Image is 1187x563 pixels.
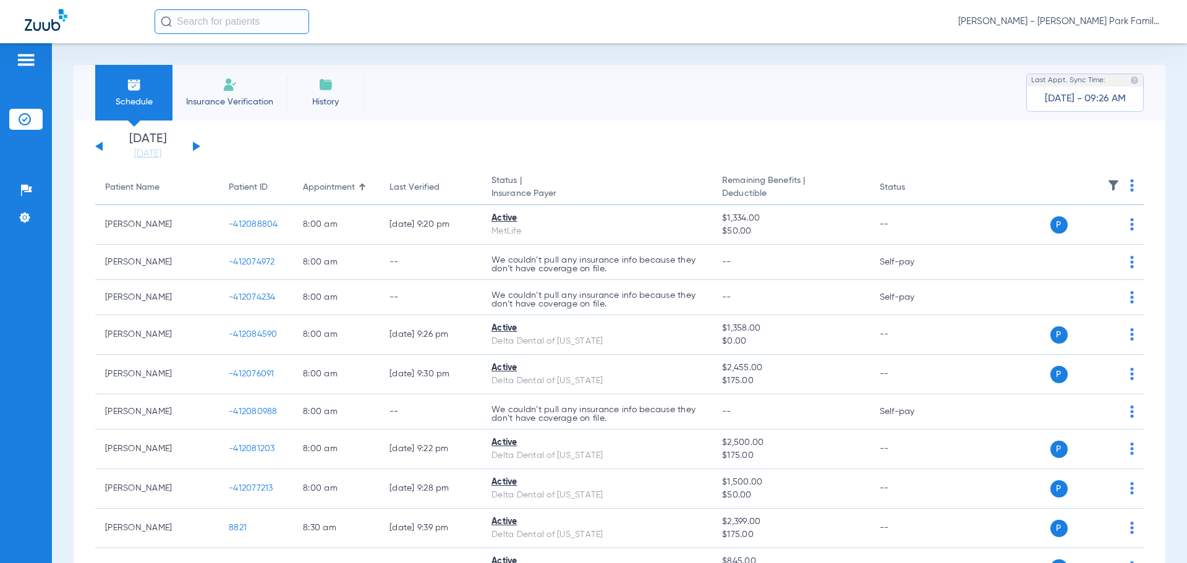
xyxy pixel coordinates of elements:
[491,256,702,273] p: We couldn’t pull any insurance info because they don’t have coverage on file.
[1130,291,1134,303] img: group-dot-blue.svg
[105,181,160,194] div: Patient Name
[712,171,869,205] th: Remaining Benefits |
[1130,482,1134,494] img: group-dot-blue.svg
[229,370,274,378] span: -412076091
[104,96,163,108] span: Schedule
[482,171,712,205] th: Status |
[293,394,380,430] td: 8:00 AM
[303,181,355,194] div: Appointment
[293,315,380,355] td: 8:00 AM
[491,489,702,502] div: Delta Dental of [US_STATE]
[1130,179,1134,192] img: group-dot-blue.svg
[16,53,36,67] img: hamburger-icon
[293,355,380,394] td: 8:00 AM
[229,484,273,493] span: -412077213
[293,205,380,245] td: 8:00 AM
[1130,405,1134,418] img: group-dot-blue.svg
[1130,522,1134,534] img: group-dot-blue.svg
[491,322,702,335] div: Active
[380,509,482,548] td: [DATE] 9:39 PM
[1045,93,1126,105] span: [DATE] - 09:26 AM
[229,293,276,302] span: -412074234
[870,171,953,205] th: Status
[95,469,219,509] td: [PERSON_NAME]
[870,280,953,315] td: Self-pay
[1050,366,1068,383] span: P
[870,469,953,509] td: --
[1050,326,1068,344] span: P
[722,225,859,238] span: $50.00
[111,133,185,160] li: [DATE]
[380,245,482,280] td: --
[223,77,237,92] img: Manual Insurance Verification
[722,476,859,489] span: $1,500.00
[870,430,953,469] td: --
[95,280,219,315] td: [PERSON_NAME]
[293,280,380,315] td: 8:00 AM
[296,96,355,108] span: History
[303,181,370,194] div: Appointment
[958,15,1162,28] span: [PERSON_NAME] - [PERSON_NAME] Park Family Dentistry
[182,96,278,108] span: Insurance Verification
[722,322,859,335] span: $1,358.00
[380,280,482,315] td: --
[380,394,482,430] td: --
[229,444,275,453] span: -412081203
[722,258,731,266] span: --
[95,430,219,469] td: [PERSON_NAME]
[105,181,209,194] div: Patient Name
[95,509,219,548] td: [PERSON_NAME]
[1130,76,1139,85] img: last sync help info
[491,225,702,238] div: MetLife
[722,528,859,541] span: $175.00
[1130,256,1134,268] img: group-dot-blue.svg
[491,476,702,489] div: Active
[1031,74,1105,87] span: Last Appt. Sync Time:
[491,335,702,348] div: Delta Dental of [US_STATE]
[722,335,859,348] span: $0.00
[491,515,702,528] div: Active
[380,315,482,355] td: [DATE] 9:26 PM
[293,469,380,509] td: 8:00 AM
[25,9,67,31] img: Zuub Logo
[389,181,440,194] div: Last Verified
[229,258,275,266] span: -412074972
[491,362,702,375] div: Active
[870,394,953,430] td: Self-pay
[491,528,702,541] div: Delta Dental of [US_STATE]
[491,405,702,423] p: We couldn’t pull any insurance info because they don’t have coverage on file.
[722,515,859,528] span: $2,399.00
[229,523,247,532] span: 8821
[95,245,219,280] td: [PERSON_NAME]
[95,205,219,245] td: [PERSON_NAME]
[722,375,859,387] span: $175.00
[111,148,185,160] a: [DATE]
[1130,368,1134,380] img: group-dot-blue.svg
[491,436,702,449] div: Active
[380,469,482,509] td: [DATE] 9:28 PM
[1107,179,1120,192] img: filter.svg
[1050,520,1068,537] span: P
[229,181,268,194] div: Patient ID
[870,509,953,548] td: --
[95,315,219,355] td: [PERSON_NAME]
[1050,480,1068,497] span: P
[722,212,859,225] span: $1,334.00
[1130,442,1134,455] img: group-dot-blue.svg
[491,375,702,387] div: Delta Dental of [US_STATE]
[95,394,219,430] td: [PERSON_NAME]
[318,77,333,92] img: History
[293,509,380,548] td: 8:30 AM
[293,430,380,469] td: 8:00 AM
[491,212,702,225] div: Active
[722,407,731,416] span: --
[161,16,172,27] img: Search Icon
[722,293,731,302] span: --
[1130,218,1134,231] img: group-dot-blue.svg
[229,407,278,416] span: -412080988
[491,449,702,462] div: Delta Dental of [US_STATE]
[722,187,859,200] span: Deductible
[1050,216,1068,234] span: P
[722,436,859,449] span: $2,500.00
[491,187,702,200] span: Insurance Payer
